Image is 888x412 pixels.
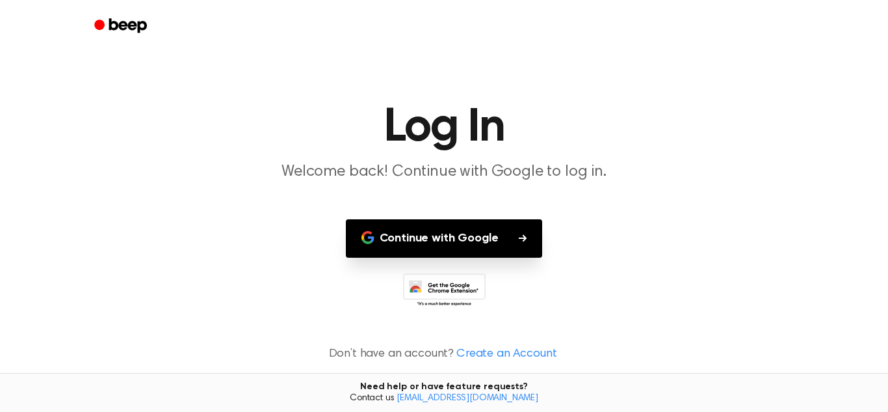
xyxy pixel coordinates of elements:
[85,14,159,39] a: Beep
[194,161,694,183] p: Welcome back! Continue with Google to log in.
[346,219,543,258] button: Continue with Google
[397,394,538,403] a: [EMAIL_ADDRESS][DOMAIN_NAME]
[456,346,556,363] a: Create an Account
[16,346,872,363] p: Don’t have an account?
[111,104,777,151] h1: Log In
[8,393,880,405] span: Contact us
